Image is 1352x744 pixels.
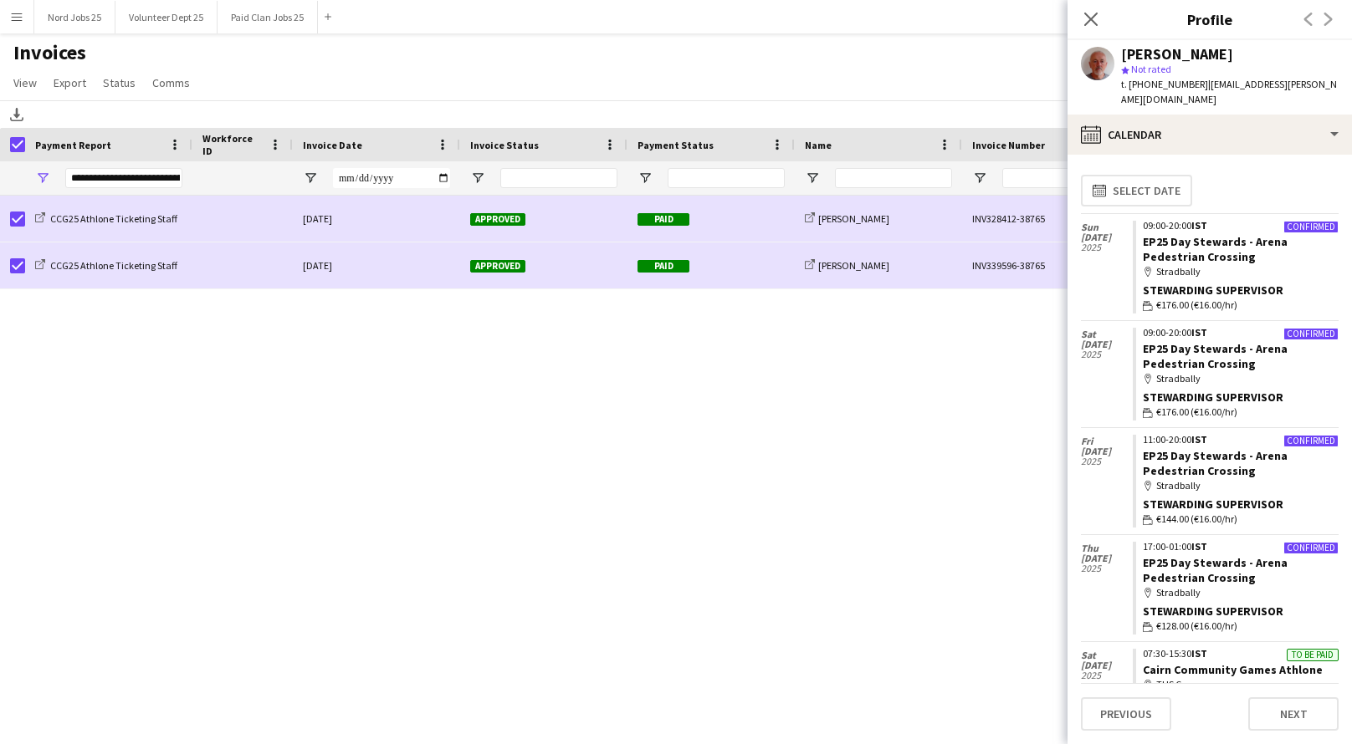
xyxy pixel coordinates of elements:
span: Payment Report [35,139,111,151]
button: Nord Jobs 25 [34,1,115,33]
div: TUS Campus [1143,677,1339,692]
span: t. [PHONE_NUMBER] [1121,78,1208,90]
span: Payment Status [638,139,714,151]
a: EP25 Day Stewards - Arena Pedestrian Crossing [1143,448,1288,478]
input: Name Filter Input [835,168,952,188]
button: Open Filter Menu [972,171,987,186]
div: Confirmed [1283,221,1339,233]
div: Stradbally [1143,264,1339,279]
div: Confirmed [1283,435,1339,447]
span: Invoice Number [972,139,1045,151]
span: 2025 [1081,563,1133,573]
span: Fri [1081,436,1133,446]
button: Open Filter Menu [470,171,485,186]
a: EP25 Day Stewards - Arena Pedestrian Crossing [1143,234,1288,264]
span: CCG25 Athlone Ticketing Staff [50,259,177,272]
span: Thu [1081,543,1133,553]
span: 2025 [1081,670,1133,680]
button: Open Filter Menu [35,171,50,186]
span: Comms [152,75,190,90]
div: To be paid [1287,649,1339,661]
span: Not rated [1131,63,1171,75]
span: Paid [638,260,689,273]
div: [DATE] [293,242,460,288]
span: Name [805,139,832,151]
div: Confirmed [1283,542,1339,554]
span: Sun [1081,222,1133,232]
span: [DATE] [1081,232,1133,242]
span: €176.00 (€16.00/hr) [1156,298,1237,313]
span: [PERSON_NAME] [818,212,889,225]
span: Sat [1081,650,1133,660]
span: Export [54,75,86,90]
span: IST [1191,433,1207,446]
span: Paid [638,213,689,226]
span: Status [103,75,136,90]
div: Stradbally [1143,371,1339,386]
button: Open Filter Menu [638,171,653,186]
span: Approved [470,260,525,273]
span: 2025 [1081,349,1133,359]
a: CCG25 Athlone Ticketing Staff [35,212,177,225]
span: Workforce ID [202,132,263,157]
button: Volunteer Dept 25 [115,1,218,33]
div: INV339596-38765 [962,242,1129,288]
span: IST [1191,219,1207,232]
span: IST [1191,326,1207,339]
span: CCG25 Athlone Ticketing Staff [50,212,177,225]
a: EP25 Day Stewards - Arena Pedestrian Crossing [1143,341,1288,371]
div: 09:00-20:00 [1143,328,1339,338]
span: [DATE] [1081,660,1133,670]
input: Invoice Number Filter Input [1002,168,1119,188]
span: €176.00 (€16.00/hr) [1156,405,1237,420]
span: View [13,75,37,90]
span: Approved [470,213,525,226]
a: CCG25 Athlone Ticketing Staff [35,259,177,272]
a: View [7,72,44,94]
div: Stewarding Supervisor [1143,604,1339,619]
span: | [EMAIL_ADDRESS][PERSON_NAME][DOMAIN_NAME] [1121,78,1337,105]
input: Invoice Status Filter Input [500,168,617,188]
div: 17:00-01:00 [1143,542,1339,552]
span: IST [1191,540,1207,553]
div: Stewarding Supervisor [1143,497,1339,512]
a: Comms [146,72,197,94]
div: Stewarding Supervisor [1143,390,1339,405]
span: [PERSON_NAME] [818,259,889,272]
a: Status [96,72,142,94]
span: €128.00 (€16.00/hr) [1156,619,1237,634]
button: Open Filter Menu [805,171,820,186]
div: 11:00-20:00 [1143,435,1339,445]
span: IST [1191,647,1207,660]
h3: Profile [1068,8,1352,30]
button: Paid Clan Jobs 25 [218,1,318,33]
div: Stradbally [1143,478,1339,493]
span: 2025 [1081,456,1133,466]
div: Confirmed [1283,328,1339,340]
button: Open Filter Menu [303,171,318,186]
span: Invoice Status [470,139,539,151]
div: [PERSON_NAME] [1121,47,1233,62]
div: [DATE] [293,196,460,242]
span: Sat [1081,329,1133,339]
span: Invoice Date [303,139,362,151]
div: Calendar [1068,115,1352,155]
div: Stradbally [1143,585,1339,600]
div: 09:00-20:00 [1143,221,1339,231]
a: Export [47,72,93,94]
app-action-btn: Download [7,104,27,125]
button: Select date [1081,175,1192,206]
button: Next [1248,697,1339,731]
span: €144.00 (€16.00/hr) [1156,512,1237,527]
span: 2025 [1081,242,1133,252]
span: [DATE] [1081,339,1133,349]
button: Previous [1081,697,1171,731]
a: Cairn Community Games Athlone [1143,662,1323,677]
a: EP25 Day Stewards - Arena Pedestrian Crossing [1143,555,1288,585]
div: 07:30-15:30 [1143,649,1339,659]
div: Stewarding Supervisor [1143,283,1339,298]
div: INV328412-38765 [962,196,1129,242]
span: [DATE] [1081,446,1133,456]
input: Invoice Date Filter Input [333,168,450,188]
span: [DATE] [1081,553,1133,563]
